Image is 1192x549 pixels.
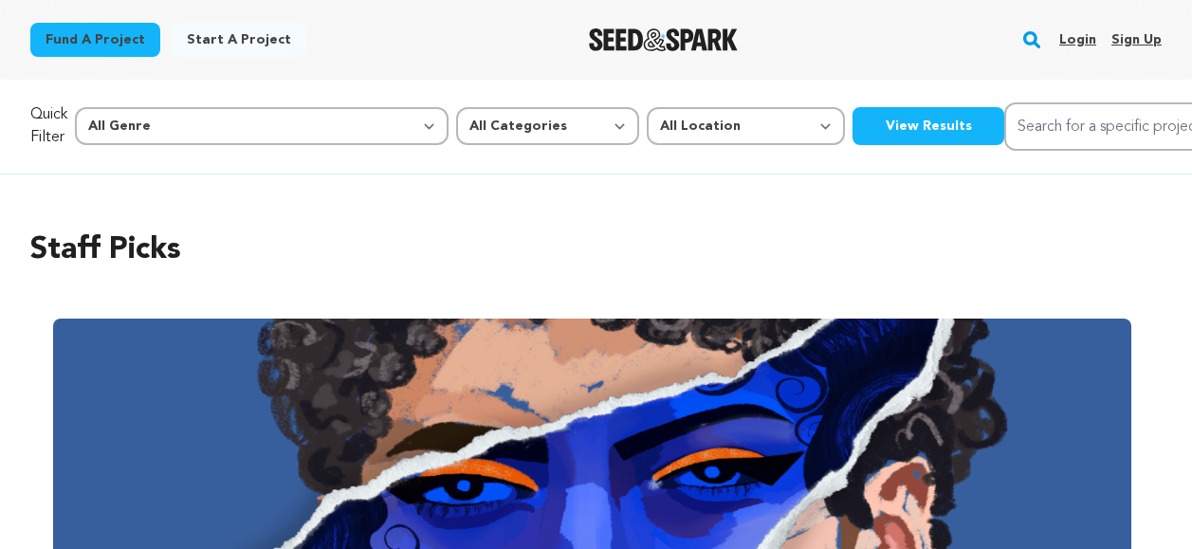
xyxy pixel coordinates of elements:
[1111,25,1162,55] a: Sign up
[30,228,1162,273] h2: Staff Picks
[30,103,67,149] p: Quick Filter
[853,107,1004,145] button: View Results
[172,23,306,57] a: Start a project
[589,28,738,51] a: Seed&Spark Homepage
[30,23,160,57] a: Fund a project
[589,28,738,51] img: Seed&Spark Logo Dark Mode
[1059,25,1096,55] a: Login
